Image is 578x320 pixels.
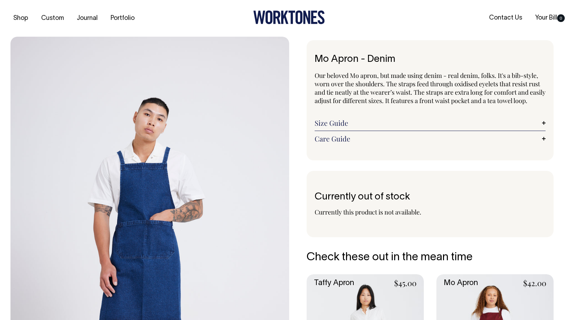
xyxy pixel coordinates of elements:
[557,14,565,22] span: 0
[315,54,546,65] h1: Mo Apron - Denim
[10,13,31,24] a: Shop
[315,192,546,203] h6: Currently out of stock
[532,12,568,24] a: Your Bill0
[315,119,546,127] a: Size Guide
[74,13,100,24] a: Journal
[38,13,67,24] a: Custom
[307,251,554,263] h5: Check these out in the mean time
[315,134,546,143] a: Care Guide
[315,208,546,216] p: Currently this product is not available.
[486,12,525,24] a: Contact Us
[108,13,137,24] a: Portfolio
[315,71,546,105] span: Our beloved Mo apron, but made using denim - real denim, folks. It's a bib-style, worn over the s...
